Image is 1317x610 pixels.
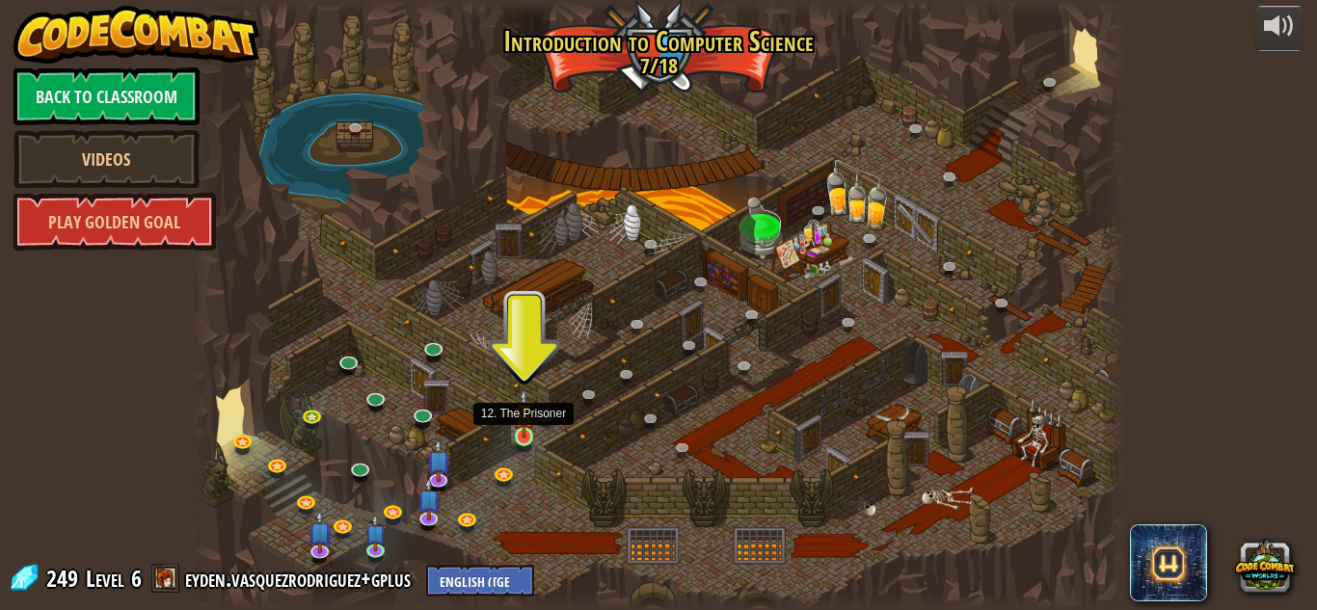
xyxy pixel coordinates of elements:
[86,563,124,595] span: Level
[364,514,387,551] img: level-banner-unstarted-subscriber.png
[131,563,142,594] span: 6
[416,477,441,520] img: level-banner-unstarted-subscriber.png
[426,438,451,482] img: level-banner-unstarted-subscriber.png
[185,563,417,594] a: eyden.vasquezrodriguez+gplus
[46,563,84,594] span: 249
[13,130,200,188] a: Videos
[13,67,200,125] a: Back to Classroom
[13,193,216,251] a: Play Golden Goal
[13,6,260,64] img: CodeCombat - Learn how to code by playing a game
[1255,6,1304,51] button: Adjust volume
[513,388,535,438] img: level-banner-started.png
[307,510,332,553] img: level-banner-unstarted-subscriber.png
